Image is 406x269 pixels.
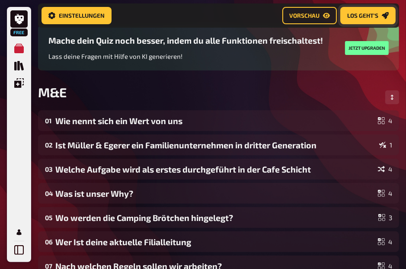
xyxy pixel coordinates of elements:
[10,57,28,74] a: Quiz Sammlung
[11,30,27,35] span: Free
[378,166,392,173] div: 4
[45,165,52,173] div: 03
[385,90,399,104] button: Reihenfolge anpassen
[45,189,52,197] div: 04
[48,52,182,60] span: Lass deine Fragen mit Hilfe von KI generieren!
[282,7,337,24] a: Vorschau
[378,238,392,245] div: 4
[42,7,112,24] a: Einstellungen
[378,117,392,124] div: 4
[55,237,374,247] div: Wer Ist deine aktuelle Filialleitung
[347,13,378,19] span: Los geht's
[289,13,320,19] span: Vorschau
[10,40,28,57] a: Meine Quizze
[10,74,28,92] a: Einblendungen
[378,214,392,221] div: 3
[45,214,52,221] div: 05
[55,164,374,174] div: Welche Aufgabe wird als erstes durchgeführt in der Cafe Schicht
[45,141,52,149] div: 02
[378,190,392,197] div: 4
[10,224,28,241] a: Mein Konto
[55,189,374,199] div: Was ist unser Why?
[55,213,375,223] div: Wo werden die Camping Brötchen hingelegt?
[55,140,376,150] div: Ist Müller & Egerer ein Familienunternehmen in dritter Generation
[340,7,396,24] a: Los geht's
[59,13,105,19] span: Einstellungen
[379,141,392,148] div: 1
[48,35,323,45] h3: Mache dein Quiz noch besser, indem du alle Funktionen freischaltest!
[55,116,374,126] div: Wie nennt sich ein Wert von uns
[45,117,52,125] div: 01
[38,84,67,100] span: M&E
[45,238,52,246] div: 06
[345,41,389,55] button: Jetzt upgraden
